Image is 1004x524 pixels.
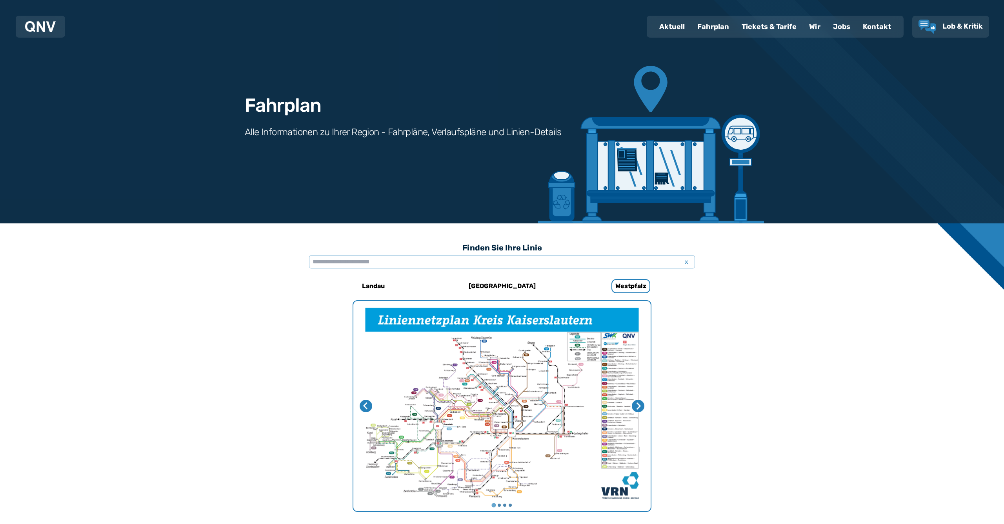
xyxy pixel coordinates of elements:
a: Westpfalz [578,277,683,296]
h6: [GEOGRAPHIC_DATA] [466,280,539,292]
a: [GEOGRAPHIC_DATA] [450,277,554,296]
div: My Favorite Images [353,301,651,511]
h6: Westpfalz [611,279,650,293]
a: Fahrplan [691,16,735,37]
a: Jobs [827,16,857,37]
a: QNV Logo [25,19,56,34]
h3: Alle Informationen zu Ihrer Region - Fahrpläne, Verlaufspläne und Linien-Details [245,126,561,138]
button: Gehe zu Seite 3 [503,504,506,507]
button: Gehe zu Seite 1 [491,503,496,508]
a: Wir [803,16,827,37]
ul: Wählen Sie eine Seite zum Anzeigen [353,502,651,508]
h6: Landau [359,280,388,292]
a: Tickets & Tarife [735,16,803,37]
a: Lob & Kritik [919,20,983,34]
button: Letzte Seite [360,400,372,412]
span: Lob & Kritik [942,22,983,31]
a: Landau [321,277,426,296]
span: x [681,257,692,267]
button: Nächste Seite [632,400,644,412]
h1: Fahrplan [245,96,321,115]
button: Gehe zu Seite 4 [509,504,512,507]
a: Aktuell [653,16,691,37]
button: Gehe zu Seite 2 [498,504,501,507]
img: Netzpläne Westpfalz Seite 1 von 4 [353,301,651,511]
li: 1 von 4 [353,301,651,511]
img: QNV Logo [25,21,56,32]
a: Kontakt [857,16,897,37]
h3: Finden Sie Ihre Linie [309,239,695,256]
